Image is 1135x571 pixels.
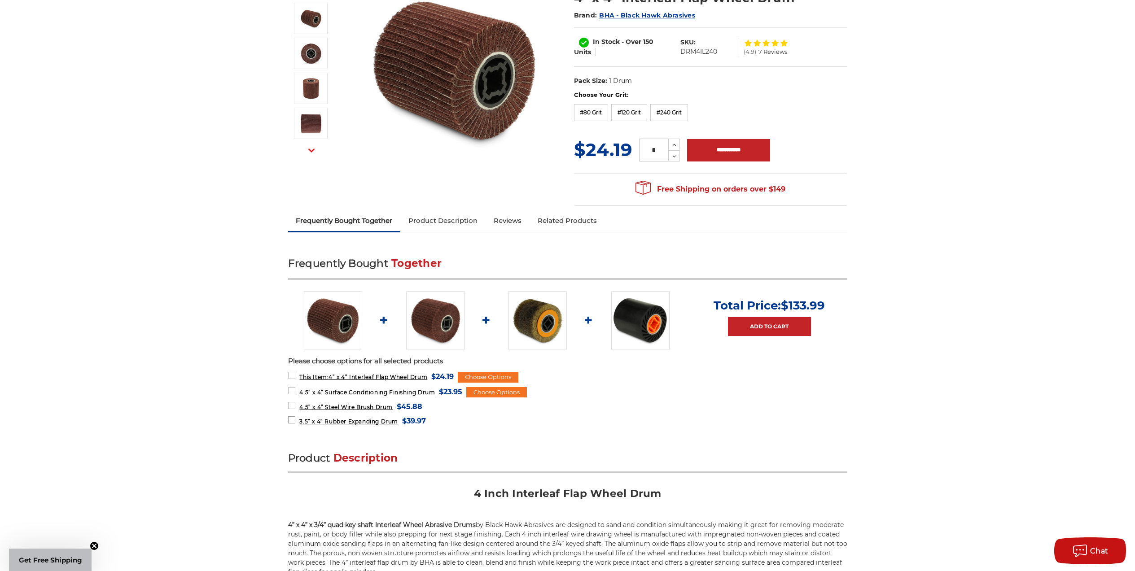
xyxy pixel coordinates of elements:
strong: This Item: [299,374,329,380]
label: Choose Your Grit: [574,91,847,100]
span: 4.5” x 4” Steel Wire Brush Drum [299,404,393,410]
a: Frequently Bought Together [288,211,401,231]
img: 4 inch flap wheel surface conditioning combo [300,77,322,100]
span: 150 [643,38,653,46]
img: 4 inch interleaf flap wheel quad key arbor [300,42,322,65]
span: 3.5” x 4” Rubber Expanding Drum [299,418,398,425]
button: Chat [1054,537,1126,564]
span: Brand: [574,11,597,19]
a: Product Description [400,211,486,231]
button: Next [301,141,322,160]
span: 4” x 4” Interleaf Flap Wheel Drum [299,374,427,380]
span: Description [333,452,398,464]
p: Total Price: [714,298,825,313]
span: $23.95 [439,386,462,398]
dd: DRM4IL240 [680,47,717,57]
span: Frequently Bought [288,257,388,270]
a: Reviews [486,211,530,231]
div: Choose Options [458,372,518,383]
dt: Pack Size: [574,76,607,86]
span: Chat [1090,547,1109,555]
span: $24.19 [574,139,632,161]
span: - Over [622,38,641,46]
p: Please choose options for all selected products [288,356,847,366]
strong: 4” x 4” x 3/4” quad key shaft Interleaf Wheel Abrasive Drums [288,521,476,529]
span: $24.19 [431,370,454,383]
div: Choose Options [466,387,527,398]
h2: 4 Inch Interleaf Flap Wheel Drum [288,487,847,507]
img: 4 inch interleaf flap wheel drum [300,7,322,30]
dd: 1 Drum [609,76,632,86]
span: Together [391,257,442,270]
img: 4 inch interleaf flap wheel drum [304,291,362,349]
a: BHA - Black Hawk Abrasives [599,11,695,19]
span: Free Shipping on orders over $149 [635,180,785,198]
dt: SKU: [680,38,696,47]
span: $39.97 [402,415,426,427]
span: (4.9) [744,49,756,55]
span: Get Free Shipping [19,556,82,564]
span: 7 Reviews [758,49,787,55]
span: Units [574,48,591,56]
div: Get Free ShippingClose teaser [9,549,92,571]
a: Add to Cart [728,317,811,336]
span: $45.88 [397,401,422,413]
img: 4” x 4” Interleaf Flap Wheel Drum [300,112,322,135]
button: Close teaser [90,541,99,550]
span: 4.5” x 4” Surface Conditioning Finishing Drum [299,389,435,396]
span: $133.99 [781,298,825,313]
a: Related Products [530,211,605,231]
span: Product [288,452,330,464]
span: In Stock [593,38,620,46]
